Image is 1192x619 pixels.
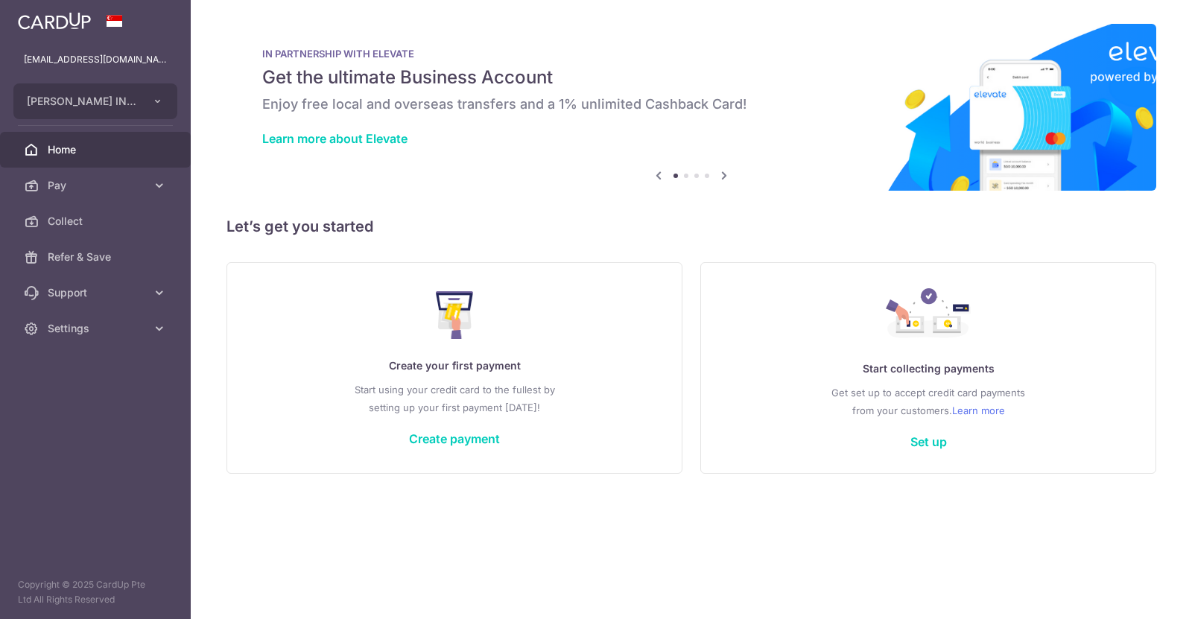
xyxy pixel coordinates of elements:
[409,431,500,446] a: Create payment
[48,250,146,264] span: Refer & Save
[226,215,1156,238] h5: Let’s get you started
[48,214,146,229] span: Collect
[262,95,1120,113] h6: Enjoy free local and overseas transfers and a 1% unlimited Cashback Card!
[886,288,971,342] img: Collect Payment
[257,381,652,416] p: Start using your credit card to the fullest by setting up your first payment [DATE]!
[24,52,167,67] p: [EMAIL_ADDRESS][DOMAIN_NAME]
[910,434,947,449] a: Set up
[48,285,146,300] span: Support
[436,291,474,339] img: Make Payment
[48,321,146,336] span: Settings
[952,401,1005,419] a: Learn more
[226,24,1156,191] img: Renovation banner
[262,48,1120,60] p: IN PARTNERSHIP WITH ELEVATE
[48,178,146,193] span: Pay
[257,357,652,375] p: Create your first payment
[27,94,137,109] span: [PERSON_NAME] INTERIOR PTE LTD
[13,83,177,119] button: [PERSON_NAME] INTERIOR PTE LTD
[18,12,91,30] img: CardUp
[48,142,146,157] span: Home
[731,360,1126,378] p: Start collecting payments
[262,131,408,146] a: Learn more about Elevate
[731,384,1126,419] p: Get set up to accept credit card payments from your customers.
[262,66,1120,89] h5: Get the ultimate Business Account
